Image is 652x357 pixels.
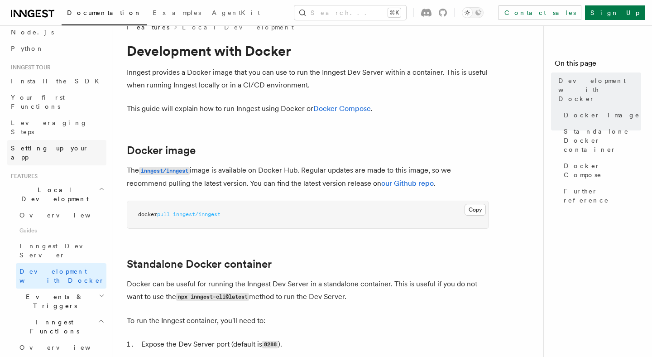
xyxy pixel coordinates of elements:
[176,293,249,301] code: npx inngest-cli@latest
[127,144,196,157] a: Docker image
[19,268,105,284] span: Development with Docker
[7,314,106,339] button: Inngest Functions
[157,211,170,217] span: pull
[11,119,87,135] span: Leveraging Steps
[564,187,641,205] span: Further reference
[62,3,147,25] a: Documentation
[206,3,265,24] a: AgentKit
[19,242,97,259] span: Inngest Dev Server
[127,164,489,190] p: The image is available on Docker Hub. Regular updates are made to this image, so we recommend pul...
[153,9,201,16] span: Examples
[564,111,640,120] span: Docker image
[262,341,278,348] code: 8288
[127,66,489,92] p: Inngest provides a Docker image that you can use to run the Inngest Dev Server within a container...
[7,140,106,165] a: Setting up your app
[7,289,106,314] button: Events & Triggers
[139,338,489,351] li: Expose the Dev Server port (default is ).
[7,185,99,203] span: Local Development
[16,238,106,263] a: Inngest Dev Server
[138,211,157,217] span: docker
[7,182,106,207] button: Local Development
[555,58,641,72] h4: On this page
[127,43,489,59] h1: Development with Docker
[7,173,38,180] span: Features
[139,166,190,174] a: inngest/inngest
[16,263,106,289] a: Development with Docker
[7,40,106,57] a: Python
[19,344,113,351] span: Overview
[560,107,641,123] a: Docker image
[7,207,106,289] div: Local Development
[11,94,65,110] span: Your first Functions
[173,211,221,217] span: inngest/inngest
[313,104,371,113] a: Docker Compose
[11,29,54,36] span: Node.js
[294,5,406,20] button: Search...⌘K
[7,89,106,115] a: Your first Functions
[16,223,106,238] span: Guides
[381,179,434,188] a: our Github repo
[11,145,89,161] span: Setting up your app
[11,45,44,52] span: Python
[499,5,581,20] a: Contact sales
[182,23,294,32] a: Local Development
[127,102,489,115] p: This guide will explain how to run Inngest using Docker or .
[560,123,641,158] a: Standalone Docker container
[212,9,260,16] span: AgentKit
[147,3,206,24] a: Examples
[564,127,641,154] span: Standalone Docker container
[67,9,142,16] span: Documentation
[127,23,169,32] span: Features
[127,278,489,304] p: Docker can be useful for running the Inngest Dev Server in a standalone container. This is useful...
[7,318,98,336] span: Inngest Functions
[7,115,106,140] a: Leveraging Steps
[7,64,51,71] span: Inngest tour
[462,7,484,18] button: Toggle dark mode
[465,204,486,216] button: Copy
[127,258,272,270] a: Standalone Docker container
[19,212,113,219] span: Overview
[564,161,641,179] span: Docker Compose
[560,183,641,208] a: Further reference
[558,76,641,103] span: Development with Docker
[585,5,645,20] a: Sign Up
[7,73,106,89] a: Install the SDK
[388,8,401,17] kbd: ⌘K
[16,339,106,356] a: Overview
[560,158,641,183] a: Docker Compose
[7,292,99,310] span: Events & Triggers
[7,24,106,40] a: Node.js
[127,314,489,327] p: To run the Inngest container, you'll need to:
[555,72,641,107] a: Development with Docker
[16,207,106,223] a: Overview
[139,167,190,175] code: inngest/inngest
[11,77,105,85] span: Install the SDK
